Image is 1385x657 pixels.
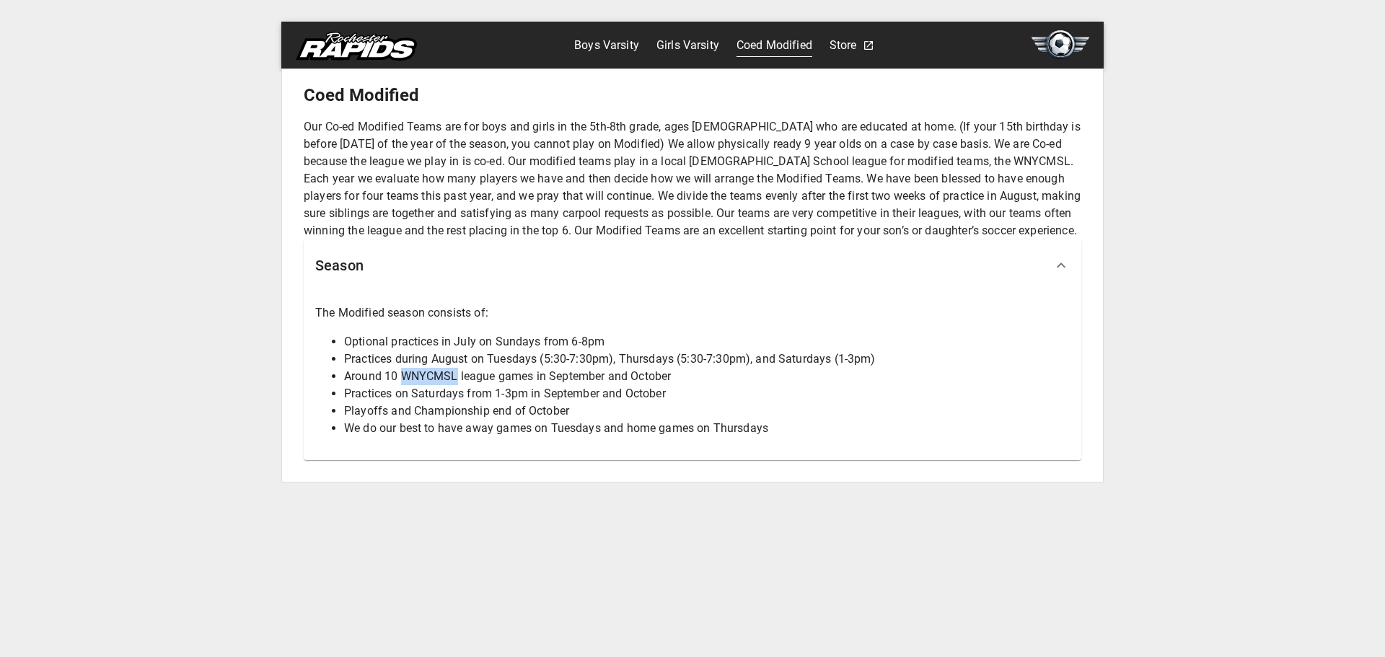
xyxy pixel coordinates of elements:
[344,333,1070,350] li: Optional practices in July on Sundays from 6-8pm
[344,420,1070,437] li: We do our best to have away games on Tuesdays and home games on Thursdays
[304,84,1081,107] h5: Coed Modified
[315,254,364,277] h6: Season
[344,402,1070,420] li: Playoffs and Championship end of October
[737,34,812,57] a: Coed Modified
[315,304,1070,322] p: The Modified season consists of:
[304,118,1081,239] p: Our Co-ed Modified Teams are for boys and girls in the 5th-8th grade, ages [DEMOGRAPHIC_DATA] who...
[830,34,857,57] a: Store
[296,32,417,61] img: rapids.svg
[304,239,1081,291] div: Season
[344,350,1070,368] li: Practices during August on Tuesdays (5:30-7:30pm), Thursdays (5:30-7:30pm), and Saturdays (1-3pm)
[344,368,1070,385] li: Around 10 WNYCMSL league games in September and October
[656,34,719,57] a: Girls Varsity
[574,34,639,57] a: Boys Varsity
[1032,30,1089,59] img: soccer.svg
[344,385,1070,402] li: Practices on Saturdays from 1-3pm in September and October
